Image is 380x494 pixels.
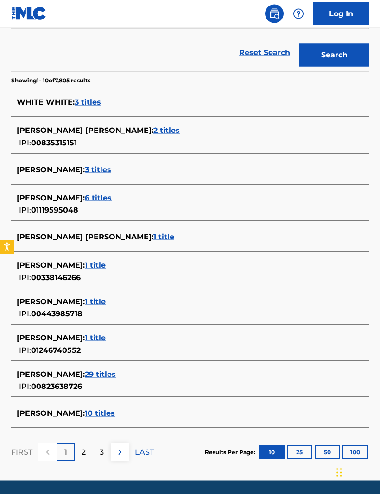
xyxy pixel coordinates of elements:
[17,297,85,306] span: [PERSON_NAME] :
[17,261,85,269] span: [PERSON_NAME] :
[82,447,86,458] p: 2
[19,309,31,318] span: IPI:
[19,206,31,214] span: IPI:
[114,447,126,458] img: right
[85,333,106,342] span: 1 title
[313,2,369,25] a: Log In
[17,194,85,202] span: [PERSON_NAME] :
[100,447,104,458] p: 3
[153,126,180,135] span: 2 titles
[31,206,78,214] span: 01119595048
[17,409,85,418] span: [PERSON_NAME] :
[17,232,153,241] span: [PERSON_NAME] [PERSON_NAME] :
[85,370,116,379] span: 29 titles
[85,261,106,269] span: 1 title
[19,138,31,147] span: IPI:
[342,445,368,459] button: 100
[11,447,32,458] p: FIRST
[31,138,77,147] span: 00835315151
[265,5,284,23] a: Public Search
[31,346,81,355] span: 01246740552
[85,165,111,174] span: 3 titles
[234,43,295,63] a: Reset Search
[287,445,312,459] button: 25
[85,409,115,418] span: 10 titles
[17,98,75,106] span: WHITE WHITE :
[31,309,82,318] span: 00443985718
[31,273,81,282] span: 00338146266
[336,459,342,487] div: Drag
[31,382,82,391] span: 00823638726
[85,297,106,306] span: 1 title
[269,8,280,19] img: search
[19,273,31,282] span: IPI:
[205,448,258,456] p: Results Per Page:
[19,346,31,355] span: IPI:
[17,370,85,379] span: [PERSON_NAME] :
[135,447,154,458] p: LAST
[11,7,47,20] img: MLC Logo
[17,126,153,135] span: [PERSON_NAME] [PERSON_NAME] :
[293,8,304,19] img: help
[11,6,369,71] form: Search Form
[315,445,340,459] button: 50
[64,447,67,458] p: 1
[17,333,85,342] span: [PERSON_NAME] :
[19,382,31,391] span: IPI:
[153,232,174,241] span: 1 title
[17,165,85,174] span: [PERSON_NAME] :
[85,194,112,202] span: 6 titles
[75,98,101,106] span: 3 titles
[334,450,380,494] iframe: Chat Widget
[259,445,285,459] button: 10
[289,5,308,23] div: Help
[299,44,369,67] button: Search
[11,76,90,85] p: Showing 1 - 10 of 7,805 results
